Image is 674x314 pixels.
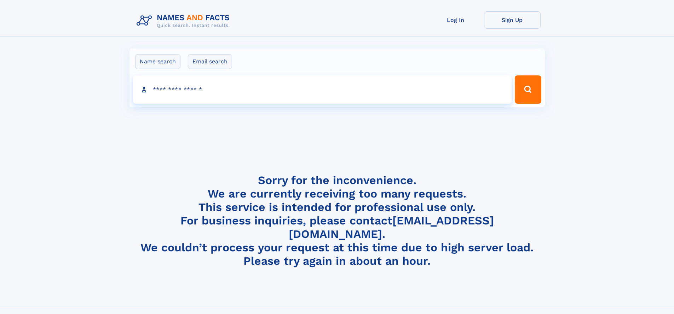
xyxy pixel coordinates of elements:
[134,173,541,268] h4: Sorry for the inconvenience. We are currently receiving too many requests. This service is intend...
[188,54,232,69] label: Email search
[135,54,180,69] label: Name search
[515,75,541,104] button: Search Button
[134,11,236,30] img: Logo Names and Facts
[484,11,541,29] a: Sign Up
[289,214,494,241] a: [EMAIL_ADDRESS][DOMAIN_NAME]
[133,75,512,104] input: search input
[427,11,484,29] a: Log In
